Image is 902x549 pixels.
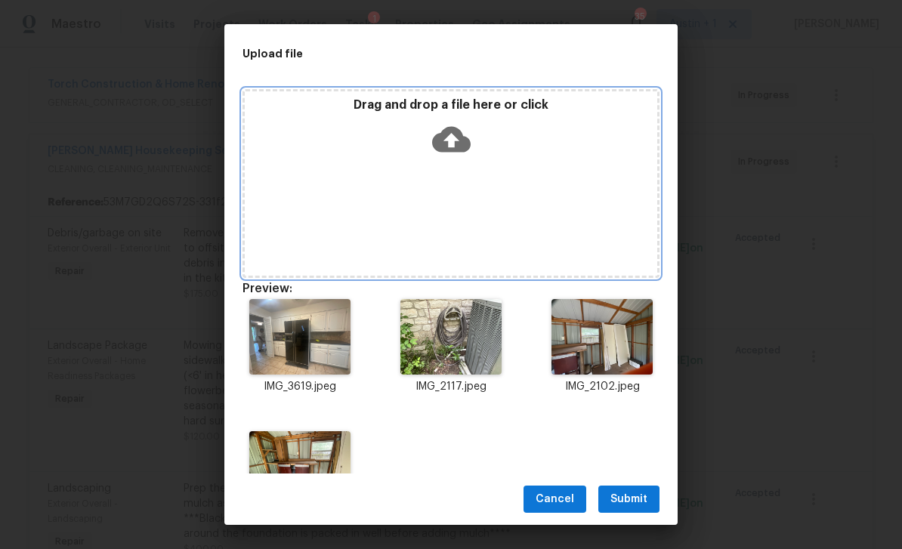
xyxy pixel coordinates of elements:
p: IMG_2102.jpeg [545,379,660,395]
button: Cancel [524,486,586,514]
img: 9k= [551,299,652,375]
p: Drag and drop a file here or click [245,97,657,113]
img: 9k= [400,299,501,375]
img: Z [249,431,350,507]
p: IMG_3619.jpeg [242,379,357,395]
button: Submit [598,486,660,514]
p: IMG_2117.jpeg [394,379,508,395]
span: Submit [610,490,647,509]
h2: Upload file [242,45,592,62]
span: Cancel [536,490,574,509]
img: 9k= [249,299,350,375]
